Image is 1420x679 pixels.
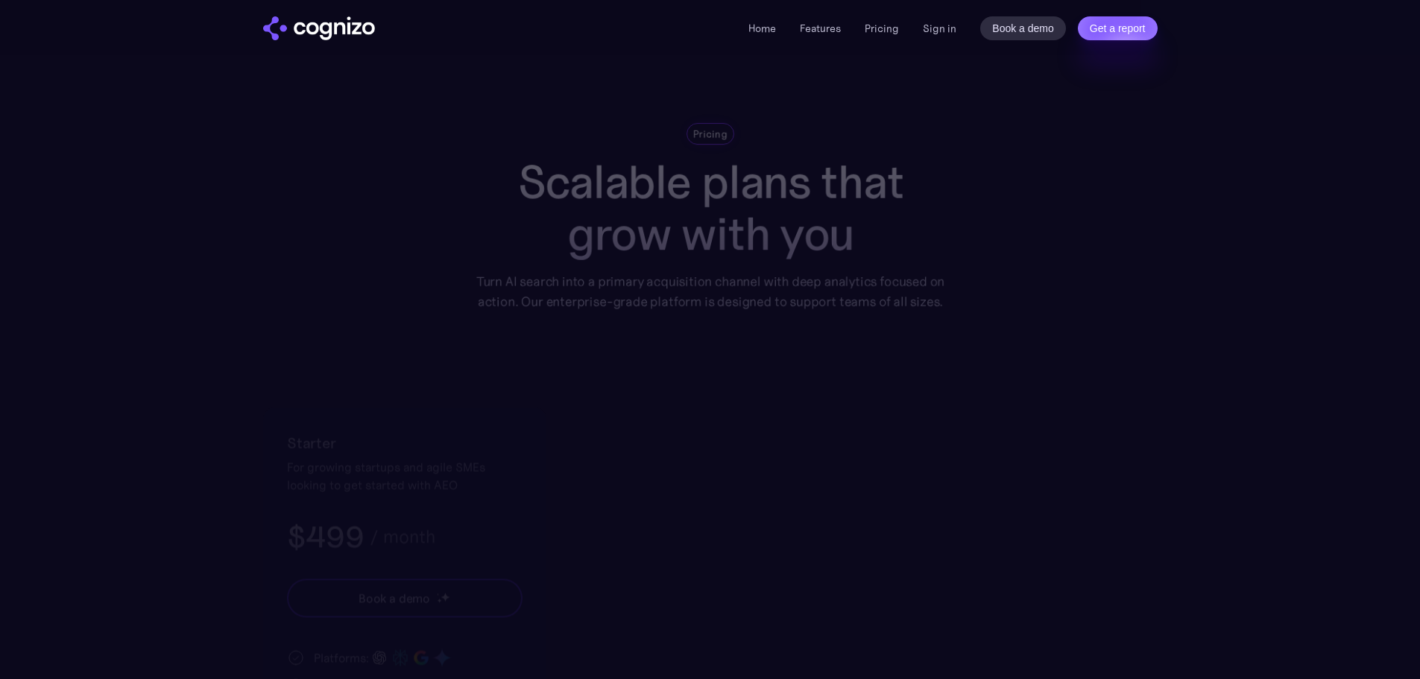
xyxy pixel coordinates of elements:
a: Pricing [865,22,899,35]
a: Sign in [923,19,956,37]
img: star [440,592,449,601]
h1: Scalable plans that grow with you [465,157,955,260]
a: Features [800,22,841,35]
a: Home [748,22,776,35]
a: home [263,16,375,40]
img: cognizo logo [263,16,375,40]
a: Book a demostarstarstar [287,578,523,617]
h3: $499 [287,517,364,556]
img: star [436,593,438,596]
div: Pricing [692,127,727,141]
a: Get a report [1078,16,1158,40]
img: star [436,598,441,603]
h2: Starter [287,431,523,455]
div: / month [369,528,435,546]
div: Platforms: [314,648,369,666]
div: Book a demo [358,589,429,607]
div: Turn AI search into a primary acquisition channel with deep analytics focused on action. Our ente... [465,271,955,312]
a: Book a demo [980,16,1066,40]
div: For growing startups and agile SMEs looking to get started with AEO [287,458,523,493]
